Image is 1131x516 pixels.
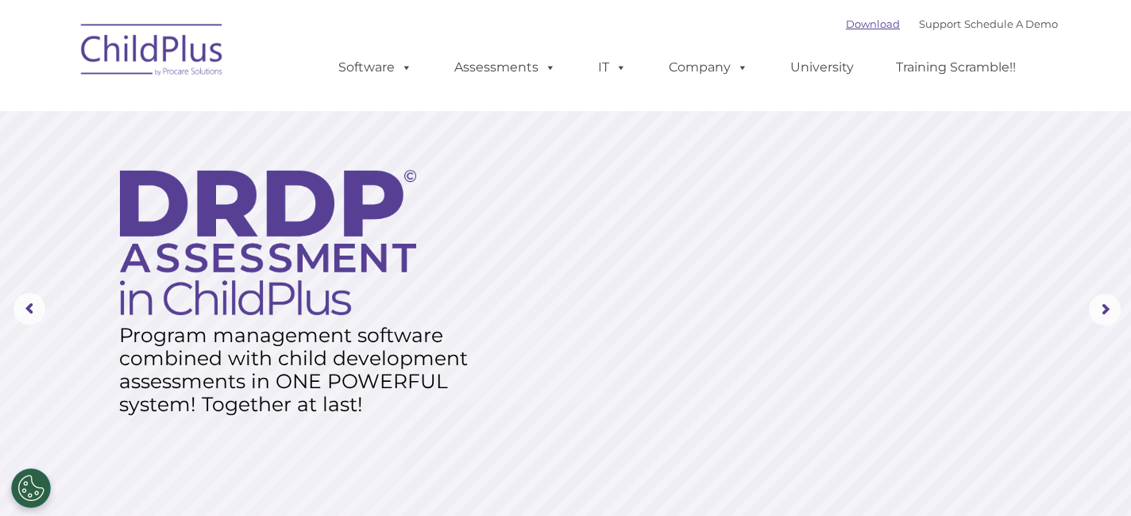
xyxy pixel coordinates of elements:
[322,52,428,83] a: Software
[846,17,1058,30] font: |
[653,52,764,83] a: Company
[119,324,481,416] rs-layer: Program management software combined with child development assessments in ONE POWERFUL system! T...
[774,52,870,83] a: University
[582,52,643,83] a: IT
[438,52,572,83] a: Assessments
[73,13,232,92] img: ChildPlus by Procare Solutions
[11,468,51,508] button: Cookies Settings
[846,17,900,30] a: Download
[221,105,269,117] span: Last name
[880,52,1032,83] a: Training Scramble!!
[964,17,1058,30] a: Schedule A Demo
[919,17,961,30] a: Support
[121,387,265,425] a: Learn More
[221,170,288,182] span: Phone number
[120,170,416,315] img: DRDP Assessment in ChildPlus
